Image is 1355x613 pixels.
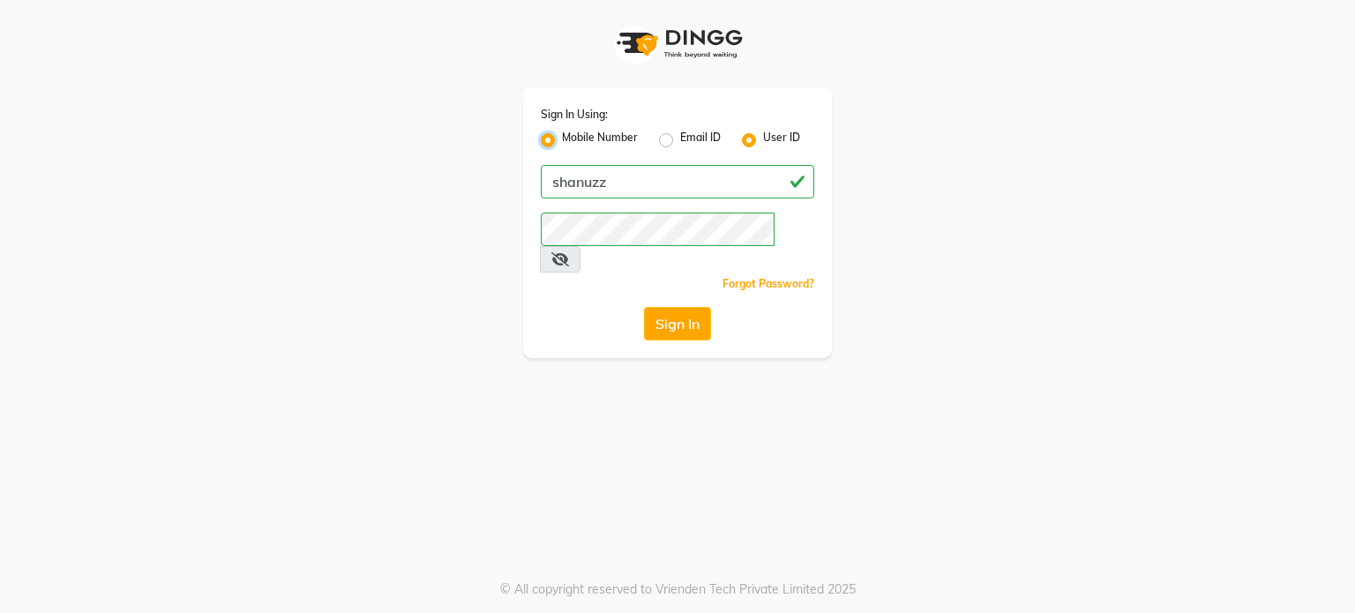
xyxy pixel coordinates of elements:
[680,130,721,151] label: Email ID
[541,107,608,123] label: Sign In Using:
[541,213,775,246] input: Username
[644,307,711,340] button: Sign In
[562,130,638,151] label: Mobile Number
[722,277,814,290] a: Forgot Password?
[541,165,814,198] input: Username
[607,18,748,70] img: logo1.svg
[763,130,800,151] label: User ID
